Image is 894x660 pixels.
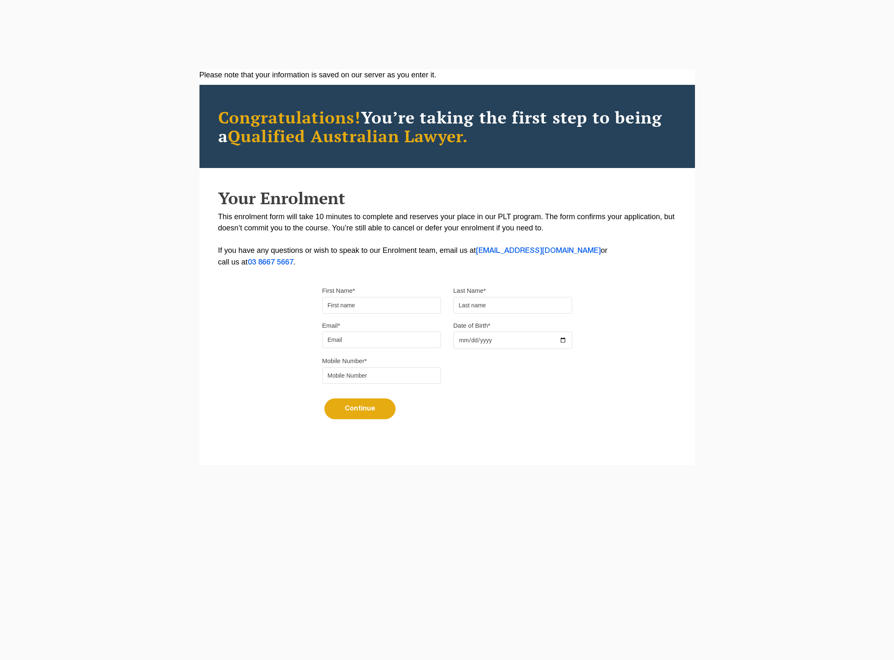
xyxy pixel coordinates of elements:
[322,321,340,330] label: Email*
[322,297,441,314] input: First name
[248,259,294,266] a: 03 8667 5667
[218,189,676,207] h2: Your Enrolment
[322,357,367,365] label: Mobile Number*
[228,125,468,147] span: Qualified Australian Lawyer.
[218,106,361,128] span: Congratulations!
[324,398,396,419] button: Continue
[322,367,441,384] input: Mobile Number
[322,331,441,348] input: Email
[453,321,491,330] label: Date of Birth*
[453,297,572,314] input: Last name
[322,287,355,295] label: First Name*
[218,211,676,268] p: This enrolment form will take 10 minutes to complete and reserves your place in our PLT program. ...
[199,69,695,81] div: Please note that your information is saved on our server as you enter it.
[218,108,676,145] h2: You’re taking the first step to being a
[453,287,486,295] label: Last Name*
[476,247,601,254] a: [EMAIL_ADDRESS][DOMAIN_NAME]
